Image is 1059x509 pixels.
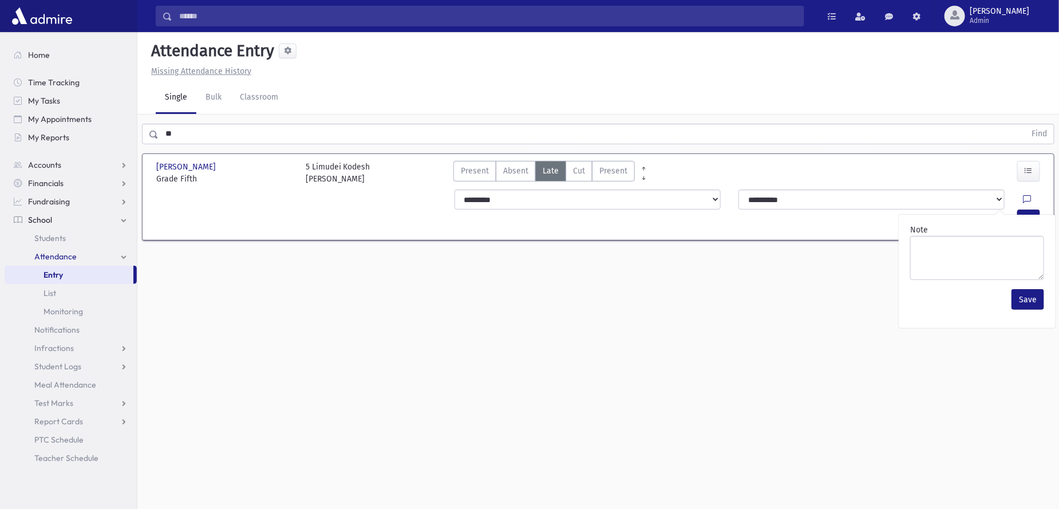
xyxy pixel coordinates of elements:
a: Classroom [231,82,287,114]
button: Find [1025,124,1054,144]
a: Financials [5,174,137,192]
a: Fundraising [5,192,137,211]
span: My Appointments [28,114,92,124]
span: [PERSON_NAME] [970,7,1029,16]
span: Fundraising [28,196,70,207]
span: Students [34,233,66,243]
span: Meal Attendance [34,380,96,390]
div: AttTypes [453,161,635,185]
span: Financials [28,178,64,188]
a: My Appointments [5,110,137,128]
a: Attendance [5,247,137,266]
input: Search [172,6,804,26]
span: Accounts [28,160,61,170]
span: Absent [503,165,528,177]
a: Teacher Schedule [5,449,137,467]
u: Missing Attendance History [151,66,251,76]
span: My Tasks [28,96,60,106]
a: Single [156,82,196,114]
h5: Attendance Entry [147,41,274,61]
span: Home [28,50,50,60]
span: Teacher Schedule [34,453,98,463]
img: AdmirePro [9,5,75,27]
span: List [44,288,56,298]
a: List [5,284,137,302]
span: Time Tracking [28,77,80,88]
a: PTC Schedule [5,431,137,449]
span: Present [599,165,627,177]
label: Note [910,224,928,236]
a: Monitoring [5,302,137,321]
span: Entry [44,270,63,280]
span: Monitoring [44,306,83,317]
a: Notifications [5,321,137,339]
a: Test Marks [5,394,137,412]
a: My Tasks [5,92,137,110]
a: Time Tracking [5,73,137,92]
a: Missing Attendance History [147,66,251,76]
span: Admin [970,16,1029,25]
a: Student Logs [5,357,137,376]
span: PTC Schedule [34,435,84,445]
span: [PERSON_NAME] [156,161,218,173]
a: Report Cards [5,412,137,431]
span: Infractions [34,343,74,353]
span: Report Cards [34,416,83,427]
span: Notifications [34,325,80,335]
span: Cut [573,165,585,177]
a: My Reports [5,128,137,147]
a: Accounts [5,156,137,174]
span: Present [461,165,489,177]
button: Save [1011,289,1044,310]
div: 5 Limudei Kodesh [PERSON_NAME] [306,161,370,185]
a: Infractions [5,339,137,357]
a: School [5,211,137,229]
span: Attendance [34,251,77,262]
a: Home [5,46,137,64]
span: School [28,215,52,225]
span: Grade Fifth [156,173,294,185]
a: Meal Attendance [5,376,137,394]
span: Late [543,165,559,177]
span: Student Logs [34,361,81,372]
a: Bulk [196,82,231,114]
a: Students [5,229,137,247]
span: My Reports [28,132,69,143]
span: Test Marks [34,398,73,408]
a: Entry [5,266,133,284]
